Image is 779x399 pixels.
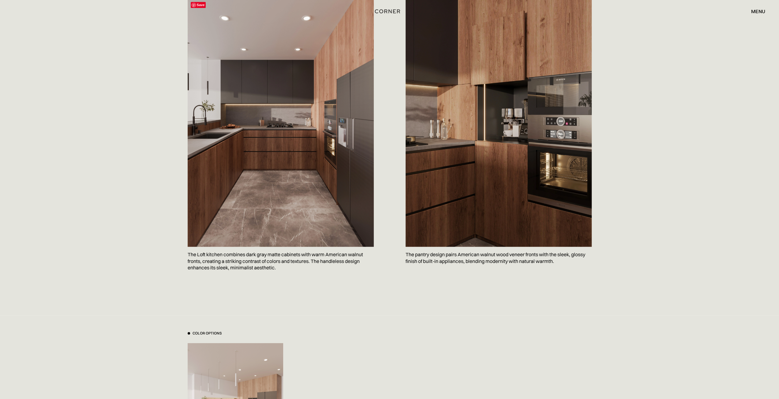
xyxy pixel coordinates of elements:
p: The Loft kitchen combines dark gray matte cabinets with warm American walnut fronts, creating a s... [188,247,374,276]
div: Color Options [193,331,222,336]
a: home [360,7,420,15]
div: menu [751,9,765,14]
p: The pantry design pairs American walnut wood veneer fronts with the sleek, glossy finish of built... [406,247,592,269]
div: menu [745,6,765,17]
